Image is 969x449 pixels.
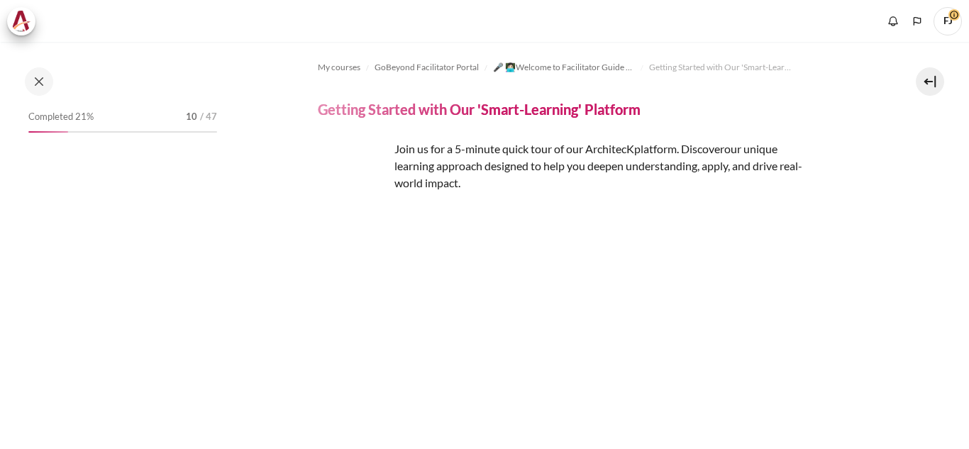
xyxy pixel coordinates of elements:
[318,140,389,211] img: platform logo
[493,59,635,76] a: 🎤 👩🏻‍💻Welcome to Facilitator Guide Portal
[907,11,928,32] button: Languages
[318,140,814,192] p: Join us for a 5-minute quick tour of our ArchitecK platform. Discover
[649,59,791,76] a: Getting Started with Our 'Smart-Learning' Platform
[934,7,962,35] a: User menu
[394,142,802,189] span: .
[28,131,68,133] div: 21%
[493,61,635,74] span: 🎤 👩🏻‍💻Welcome to Facilitator Guide Portal
[375,59,479,76] a: GoBeyond Facilitator Portal
[318,100,641,118] h4: Getting Started with Our 'Smart-Learning' Platform
[394,142,802,189] span: our unique learning approach designed to help you deepen understanding, apply, and drive real-wor...
[318,61,360,74] span: My courses
[11,11,31,32] img: Architeck
[7,7,43,35] a: Architeck Architeck
[318,59,360,76] a: My courses
[186,110,197,124] span: 10
[28,110,94,124] span: Completed 21%
[934,7,962,35] span: FJ
[318,56,868,79] nav: Navigation bar
[375,61,479,74] span: GoBeyond Facilitator Portal
[200,110,217,124] span: / 47
[882,11,904,32] div: Show notification window with no new notifications
[649,61,791,74] span: Getting Started with Our 'Smart-Learning' Platform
